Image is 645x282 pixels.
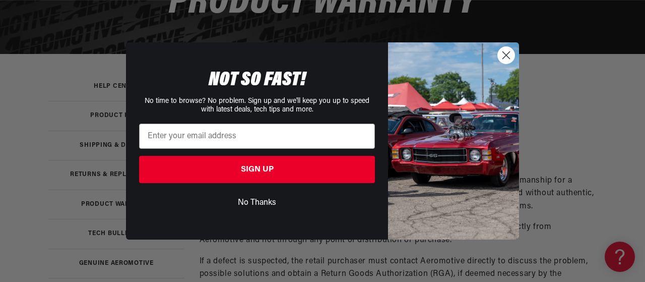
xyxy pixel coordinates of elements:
input: Enter your email address [139,124,375,149]
img: 85cdd541-2605-488b-b08c-a5ee7b438a35.jpeg [388,42,519,239]
span: No time to browse? No problem. Sign up and we'll keep you up to speed with latest deals, tech tip... [145,97,369,114]
button: SIGN UP [139,156,375,183]
span: NOT SO FAST! [209,70,306,90]
button: Close dialog [497,46,515,64]
button: No Thanks [139,193,375,212]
